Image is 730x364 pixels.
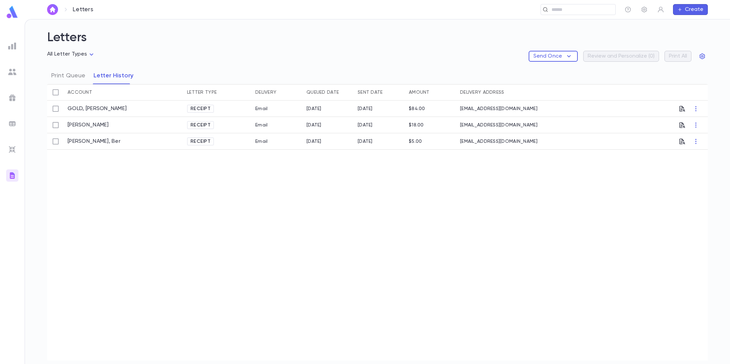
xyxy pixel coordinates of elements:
[188,106,213,111] span: Receipt
[306,122,321,128] div: 9/11/2025
[354,84,405,101] div: Sent Date
[405,84,457,101] div: Amount
[679,120,686,131] button: Preview
[409,84,430,101] div: Amount
[188,139,213,144] span: Receipt
[94,67,133,84] button: Letter History
[358,106,373,111] div: 9/11/2025
[8,42,16,50] img: reports_grey.c525e4749d1bce6a11f5fe2a8de1b229.svg
[47,49,96,60] div: All Letter Types
[255,84,276,101] div: Delivery
[73,6,93,13] p: Letters
[188,122,213,128] span: Receipt
[679,136,686,147] button: Preview
[8,171,16,180] img: letters_gradient.3eab1cb48f695cfc331407e3924562ea.svg
[306,139,321,144] div: 9/7/2025
[306,106,321,111] div: 9/11/2025
[184,84,252,101] div: Letter Type
[457,133,576,150] div: [EMAIL_ADDRESS][DOMAIN_NAME]
[533,53,562,60] p: Send Once
[8,146,16,154] img: imports_grey.530a8a0e642e233f2baf0ef88e8c9fcb.svg
[358,122,373,128] div: 9/11/2025
[679,103,686,114] button: Preview
[529,51,578,62] button: Send Once
[457,101,576,117] div: [EMAIL_ADDRESS][DOMAIN_NAME]
[8,94,16,102] img: campaigns_grey.99e729a5f7ee94e3726e6486bddda8f1.svg
[409,139,422,144] div: $5.00
[252,84,303,101] div: Delivery
[68,122,109,128] a: [PERSON_NAME]
[409,122,424,128] div: $18.00
[68,84,92,101] div: Account
[673,4,708,15] button: Create
[68,105,127,112] a: GOLD, [PERSON_NAME]
[48,7,57,12] img: home_white.a664292cf8c1dea59945f0da9f25487c.svg
[47,51,87,57] span: All Letter Types
[358,84,383,101] div: Sent Date
[306,84,339,101] div: Queued Date
[255,122,268,128] div: Email
[64,84,184,101] div: Account
[8,120,16,128] img: batches_grey.339ca447c9d9533ef1741baa751efc33.svg
[255,139,268,144] div: Email
[457,84,576,101] div: Delivery Address
[8,68,16,76] img: students_grey.60c7aba0da46da39d6d829b817ac14fc.svg
[409,106,425,111] div: $84.00
[457,117,576,133] div: [EMAIL_ADDRESS][DOMAIN_NAME]
[47,30,708,51] h2: Letters
[303,84,354,101] div: Queued Date
[255,106,268,111] div: Email
[460,84,504,101] div: Delivery Address
[187,84,217,101] div: Letter Type
[68,138,120,145] a: [PERSON_NAME], Ber
[5,5,19,19] img: logo
[51,67,85,84] button: Print Queue
[358,139,373,144] div: 9/7/2025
